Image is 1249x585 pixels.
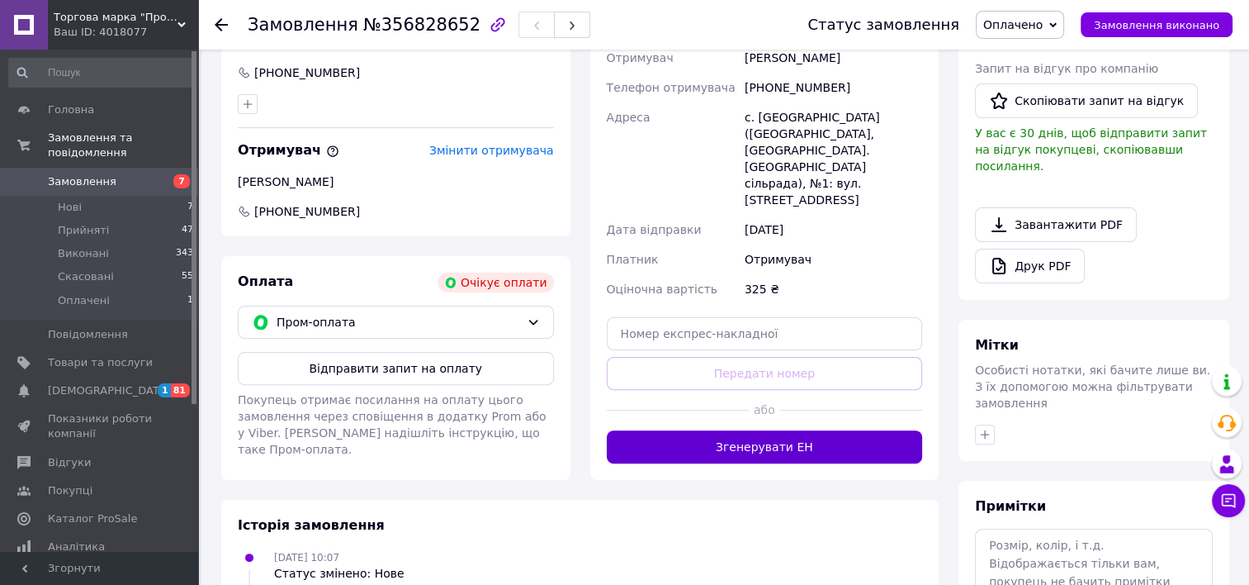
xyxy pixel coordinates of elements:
[1094,19,1219,31] span: Замовлення виконано
[741,245,925,274] div: Отримувач
[58,246,109,261] span: Виконані
[975,337,1019,353] span: Мітки
[253,64,362,81] div: [PHONE_NUMBER]
[807,17,959,33] div: Статус замовлення
[48,411,153,441] span: Показники роботи компанії
[274,552,339,564] span: [DATE] 10:07
[983,18,1043,31] span: Оплачено
[363,15,480,35] span: №356828652
[187,200,193,215] span: 7
[253,203,362,220] span: [PHONE_NUMBER]
[187,293,193,308] span: 1
[277,313,520,331] span: Пром-оплата
[58,200,82,215] span: Нові
[749,402,780,418] span: або
[48,327,128,342] span: Повідомлення
[741,215,925,245] div: [DATE]
[215,17,228,33] div: Повернутися назад
[182,223,193,238] span: 47
[238,142,339,158] span: Отримувач
[48,102,94,117] span: Головна
[48,131,198,160] span: Замовлення та повідомлення
[238,517,385,533] span: Історія замовлення
[248,15,358,35] span: Замовлення
[975,364,1210,410] span: Особисті нотатки, які бачите лише ви. З їх допомогою можна фільтрувати замовлення
[238,273,293,289] span: Оплата
[182,269,193,284] span: 55
[48,383,170,398] span: [DEMOGRAPHIC_DATA]
[1212,484,1245,517] button: Чат з покупцем
[607,111,651,124] span: Адреса
[1081,12,1232,37] button: Замовлення виконано
[58,269,114,284] span: Скасовані
[54,10,177,25] span: Торгова марка "Продукція, як вона є"
[176,246,193,261] span: 343
[48,455,91,470] span: Відгуки
[975,126,1207,173] span: У вас є 30 днів, щоб відправити запит на відгук покупцеві, скопіювавши посилання.
[741,274,925,304] div: 325 ₴
[607,253,659,266] span: Платник
[741,102,925,215] div: с. [GEOGRAPHIC_DATA] ([GEOGRAPHIC_DATA], [GEOGRAPHIC_DATA]. [GEOGRAPHIC_DATA] сільрада), №1: вул....
[173,174,190,188] span: 7
[741,73,925,102] div: [PHONE_NUMBER]
[975,83,1198,118] button: Скопіювати запит на відгук
[58,293,110,308] span: Оплачені
[607,317,923,350] input: Номер експрес-накладної
[58,223,109,238] span: Прийняті
[238,352,554,385] button: Відправити запит на оплату
[238,393,546,456] span: Покупець отримає посилання на оплату цього замовлення через сповіщення в додатку Prom або у Viber...
[238,174,554,190] div: [PERSON_NAME]
[607,51,674,64] span: Отримувач
[607,430,923,464] button: Згенерувати ЕН
[48,540,105,554] span: Аналітика
[429,144,554,157] span: Змінити отримувача
[607,283,717,296] span: Оціночна вартість
[48,483,92,498] span: Покупці
[48,355,153,370] span: Товари та послуги
[975,498,1046,514] span: Примітки
[48,174,116,189] span: Замовлення
[975,249,1085,283] a: Друк PDF
[438,273,554,292] div: Очікує оплати
[171,383,190,397] span: 81
[741,43,925,73] div: [PERSON_NAME]
[607,81,736,94] span: Телефон отримувача
[274,565,405,582] div: Статус змінено: Нове
[607,223,702,236] span: Дата відправки
[8,58,195,88] input: Пошук
[54,25,198,40] div: Ваш ID: 4018077
[975,207,1137,242] a: Завантажити PDF
[975,62,1158,75] span: Запит на відгук про компанію
[48,511,137,526] span: Каталог ProSale
[158,383,171,397] span: 1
